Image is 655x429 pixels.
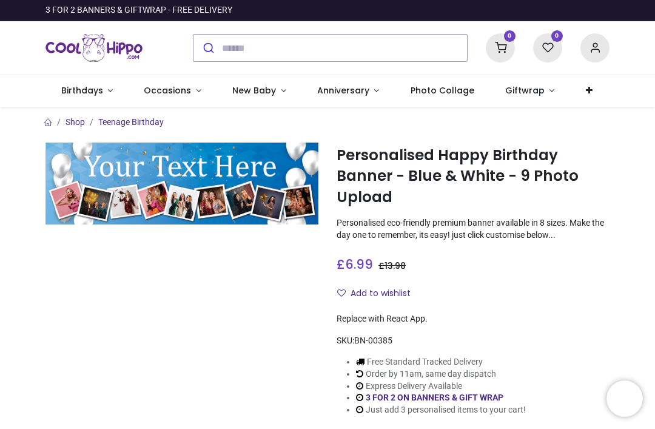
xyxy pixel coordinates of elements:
[301,75,395,107] a: Anniversary
[45,31,143,65] a: Logo of Cool Hippo
[356,404,526,416] li: Just add 3 personalised items to your cart!
[345,255,373,273] span: 6.99
[354,336,392,345] span: BN-00385
[411,84,474,96] span: Photo Collage
[317,84,369,96] span: Anniversary
[337,145,610,208] h1: Personalised Happy Birthday Banner - Blue & White - 9 Photo Upload
[144,84,191,96] span: Occasions
[606,380,643,417] iframe: Brevo live chat
[356,380,526,393] li: Express Delivery Available
[355,4,610,16] iframe: Customer reviews powered by Trustpilot
[61,84,103,96] span: Birthdays
[505,84,545,96] span: Giftwrap
[217,75,302,107] a: New Baby
[337,335,610,347] div: SKU:
[356,356,526,368] li: Free Standard Tracked Delivery
[486,42,515,52] a: 0
[45,143,318,225] img: Personalised Happy Birthday Banner - Blue & White - 9 Photo Upload
[45,4,232,16] div: 3 FOR 2 BANNERS & GIFTWRAP - FREE DELIVERY
[337,289,346,297] i: Add to wishlist
[337,217,610,241] p: Personalised eco-friendly premium banner available in 8 sizes. Make the day one to remember, its ...
[551,30,563,42] sup: 0
[65,117,85,127] a: Shop
[366,393,503,402] a: 3 FOR 2 ON BANNERS & GIFT WRAP
[45,31,143,65] img: Cool Hippo
[337,283,421,304] button: Add to wishlistAdd to wishlist
[98,117,164,127] a: Teenage Birthday
[193,35,222,61] button: Submit
[356,368,526,380] li: Order by 11am, same day dispatch
[504,30,516,42] sup: 0
[129,75,217,107] a: Occasions
[337,313,610,325] div: Replace with React App.
[45,75,129,107] a: Birthdays
[489,75,570,107] a: Giftwrap
[533,42,562,52] a: 0
[378,260,406,272] span: £
[337,255,373,273] span: £
[385,260,406,272] span: 13.98
[232,84,276,96] span: New Baby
